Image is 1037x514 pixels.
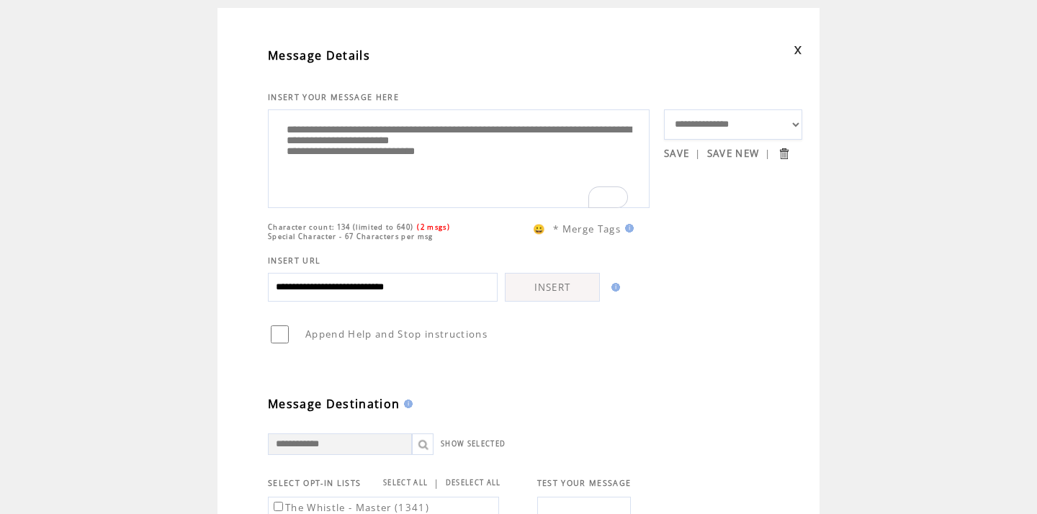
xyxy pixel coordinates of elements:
[434,477,439,490] span: |
[271,501,429,514] label: The Whistle - Master (1341)
[268,92,399,102] span: INSERT YOUR MESSAGE HERE
[621,224,634,233] img: help.gif
[268,48,370,63] span: Message Details
[441,439,506,448] a: SHOW SELECTED
[607,283,620,292] img: help.gif
[400,400,413,408] img: help.gif
[274,502,283,511] input: The Whistle - Master (1341)
[533,222,546,235] span: 😀
[268,396,400,412] span: Message Destination
[695,147,701,160] span: |
[383,478,428,487] a: SELECT ALL
[268,478,361,488] span: SELECT OPT-IN LISTS
[446,478,501,487] a: DESELECT ALL
[553,222,621,235] span: * Merge Tags
[268,222,413,232] span: Character count: 134 (limited to 640)
[505,273,600,302] a: INSERT
[305,328,488,341] span: Append Help and Stop instructions
[268,256,320,266] span: INSERT URL
[707,147,760,160] a: SAVE NEW
[268,232,434,241] span: Special Character - 67 Characters per msg
[765,147,771,160] span: |
[777,147,791,161] input: Submit
[664,147,689,160] a: SAVE
[537,478,632,488] span: TEST YOUR MESSAGE
[276,114,642,200] textarea: To enrich screen reader interactions, please activate Accessibility in Grammarly extension settings
[417,222,450,232] span: (2 msgs)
